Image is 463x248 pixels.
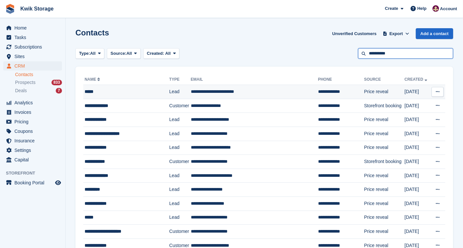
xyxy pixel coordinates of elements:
div: 833 [51,80,62,85]
td: Lead [169,196,191,211]
span: Insurance [14,136,54,145]
td: [DATE] [405,169,431,183]
span: Pricing [14,117,54,126]
td: Price reveal [364,141,404,155]
a: menu [3,42,62,52]
span: Storefront [6,170,65,176]
span: Deals [15,88,27,94]
td: [DATE] [405,113,431,127]
span: Subscriptions [14,42,54,52]
span: Account [440,6,457,12]
a: menu [3,52,62,61]
span: Coupons [14,127,54,136]
td: [DATE] [405,155,431,169]
a: menu [3,127,62,136]
span: Export [390,31,403,37]
td: Customer [169,225,191,239]
td: [DATE] [405,183,431,197]
th: Email [191,74,318,85]
span: Create [385,5,398,12]
a: menu [3,98,62,107]
h1: Contacts [75,28,109,37]
th: Type [169,74,191,85]
a: menu [3,117,62,126]
span: Invoices [14,108,54,117]
a: menu [3,23,62,32]
td: [DATE] [405,211,431,225]
img: stora-icon-8386f47178a22dfd0bd8f6a31ec36ba5ce8667c1dd55bd0f319d3a0aa187defe.svg [5,4,15,14]
a: Created [405,77,429,82]
td: [DATE] [405,141,431,155]
div: 7 [56,88,62,93]
th: Phone [318,74,364,85]
td: Price reveal [364,127,404,141]
span: Type: [79,50,90,57]
a: menu [3,61,62,71]
span: Sites [14,52,54,61]
a: Contacts [15,72,62,78]
a: Preview store [54,179,62,187]
button: Created: All [143,48,179,59]
a: menu [3,155,62,164]
span: Booking Portal [14,178,54,187]
span: Settings [14,146,54,155]
a: menu [3,178,62,187]
td: [DATE] [405,127,431,141]
a: Kwik Storage [18,3,56,14]
span: Tasks [14,33,54,42]
a: Name [85,77,101,82]
a: Add a contact [416,28,453,39]
span: Home [14,23,54,32]
td: [DATE] [405,85,431,99]
span: Capital [14,155,54,164]
td: Price reveal [364,211,404,225]
span: Prospects [15,79,35,86]
td: Storefront booking [364,99,404,113]
span: CRM [14,61,54,71]
td: Price reveal [364,113,404,127]
td: Price reveal [364,196,404,211]
a: menu [3,33,62,42]
button: Source: All [107,48,141,59]
td: Customer [169,99,191,113]
td: [DATE] [405,196,431,211]
span: All [90,50,96,57]
th: Source [364,74,404,85]
td: Lead [169,127,191,141]
td: Lead [169,169,191,183]
td: Price reveal [364,85,404,99]
img: ellie tragonette [433,5,439,12]
button: Type: All [75,48,104,59]
span: Created: [147,51,164,56]
a: menu [3,146,62,155]
td: Customer [169,155,191,169]
td: Lead [169,141,191,155]
span: Analytics [14,98,54,107]
td: Lead [169,211,191,225]
span: All [127,50,132,57]
td: [DATE] [405,99,431,113]
td: Price reveal [364,169,404,183]
a: menu [3,108,62,117]
td: Storefront booking [364,155,404,169]
td: Price reveal [364,183,404,197]
td: Lead [169,113,191,127]
a: Prospects 833 [15,79,62,86]
span: Source: [111,50,126,57]
span: Help [417,5,427,12]
a: Deals 7 [15,87,62,94]
td: [DATE] [405,225,431,239]
a: menu [3,136,62,145]
a: Unverified Customers [330,28,379,39]
button: Export [382,28,411,39]
span: All [165,51,171,56]
td: Price reveal [364,225,404,239]
td: Lead [169,85,191,99]
td: Lead [169,183,191,197]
